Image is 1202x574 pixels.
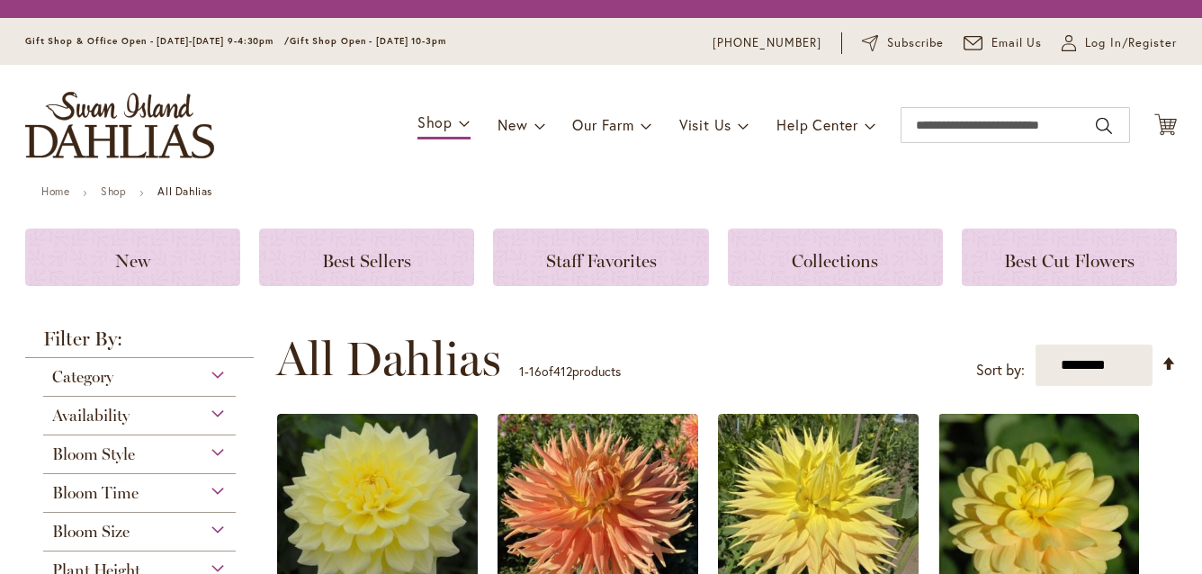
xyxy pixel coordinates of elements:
[964,34,1043,52] a: Email Us
[1004,250,1135,272] span: Best Cut Flowers
[572,115,633,134] span: Our Farm
[553,363,572,380] span: 412
[862,34,944,52] a: Subscribe
[546,250,657,272] span: Staff Favorites
[13,510,64,561] iframe: Launch Accessibility Center
[41,184,69,198] a: Home
[276,332,501,386] span: All Dahlias
[493,229,708,286] a: Staff Favorites
[887,34,944,52] span: Subscribe
[322,250,411,272] span: Best Sellers
[1096,112,1112,140] button: Search
[498,115,527,134] span: New
[290,35,446,47] span: Gift Shop Open - [DATE] 10-3pm
[1085,34,1177,52] span: Log In/Register
[25,35,290,47] span: Gift Shop & Office Open - [DATE]-[DATE] 9-4:30pm /
[1062,34,1177,52] a: Log In/Register
[776,115,858,134] span: Help Center
[976,354,1025,387] label: Sort by:
[157,184,212,198] strong: All Dahlias
[713,34,821,52] a: [PHONE_NUMBER]
[25,229,240,286] a: New
[52,444,135,464] span: Bloom Style
[52,406,130,426] span: Availability
[519,363,525,380] span: 1
[52,483,139,503] span: Bloom Time
[115,250,150,272] span: New
[101,184,126,198] a: Shop
[25,329,254,358] strong: Filter By:
[728,229,943,286] a: Collections
[417,112,453,131] span: Shop
[792,250,878,272] span: Collections
[679,115,731,134] span: Visit Us
[519,357,621,386] p: - of products
[25,92,214,158] a: store logo
[259,229,474,286] a: Best Sellers
[52,367,113,387] span: Category
[529,363,542,380] span: 16
[52,522,130,542] span: Bloom Size
[962,229,1177,286] a: Best Cut Flowers
[991,34,1043,52] span: Email Us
